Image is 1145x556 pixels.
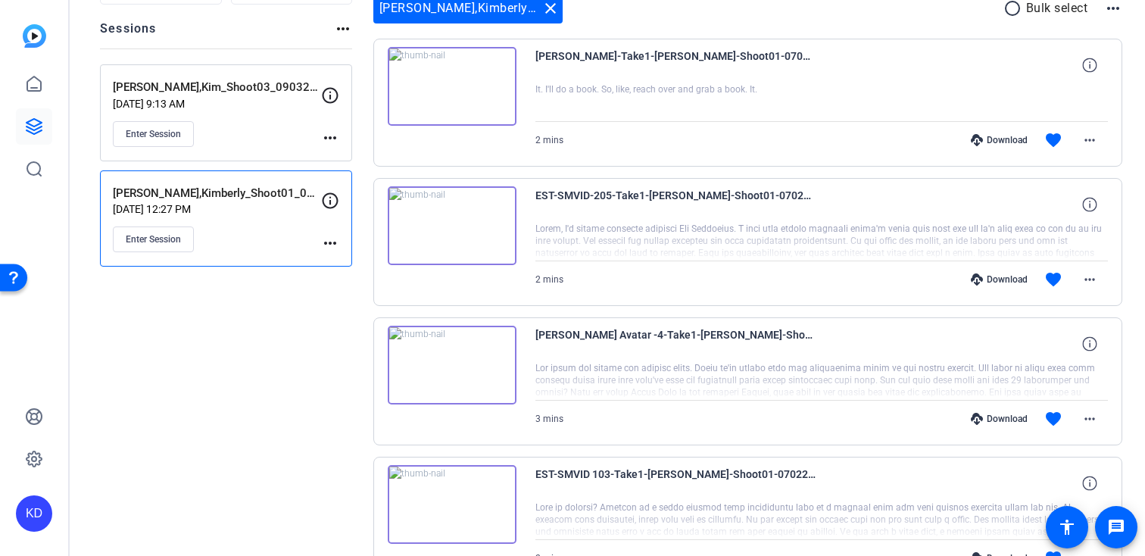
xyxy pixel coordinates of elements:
button: Enter Session [113,121,194,147]
img: thumb-nail [388,47,516,126]
img: thumb-nail [388,186,516,265]
div: Download [963,134,1035,146]
p: [DATE] 12:27 PM [113,203,321,215]
span: 2 mins [535,274,563,285]
span: 3 mins [535,414,563,424]
mat-icon: more_horiz [321,234,339,252]
mat-icon: more_horiz [321,129,339,147]
mat-icon: favorite [1044,270,1062,289]
button: Enter Session [113,226,194,252]
mat-icon: more_horiz [1081,410,1099,428]
div: KD [16,495,52,532]
img: thumb-nail [388,326,516,405]
div: Download [963,273,1035,286]
p: [PERSON_NAME],Kimberly_Shoot01_07022025 [113,185,321,202]
span: Enter Session [126,128,181,140]
mat-icon: message [1107,518,1125,536]
p: [PERSON_NAME],Kim_Shoot03_09032025 [113,79,321,96]
mat-icon: more_horiz [1081,270,1099,289]
span: EST-SMVID-205-Take1-[PERSON_NAME]-Shoot01-07022025-2025-07-02-13-13-48-879-0 [535,186,816,223]
img: blue-gradient.svg [23,24,46,48]
mat-icon: more_horiz [1081,131,1099,149]
p: [DATE] 9:13 AM [113,98,321,110]
mat-icon: accessibility [1058,518,1076,536]
img: thumb-nail [388,465,516,544]
span: EST-SMVID 103-Take1-[PERSON_NAME]-Shoot01-07022025-2025-07-02-13-05-48-202-0 [535,465,816,501]
span: Enter Session [126,233,181,245]
span: 2 mins [535,135,563,145]
div: Download [963,413,1035,425]
h2: Sessions [100,20,157,48]
mat-icon: more_horiz [334,20,352,38]
mat-icon: favorite [1044,131,1062,149]
mat-icon: favorite [1044,410,1062,428]
span: [PERSON_NAME] Avatar -4-Take1-[PERSON_NAME]-Shoot01-07022025-2025-07-02-13-09-31-255-0 [535,326,816,362]
span: [PERSON_NAME]-Take1-[PERSON_NAME]-Shoot01-07022025-2025-07-02-13-22-30-705-0 [535,47,816,83]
